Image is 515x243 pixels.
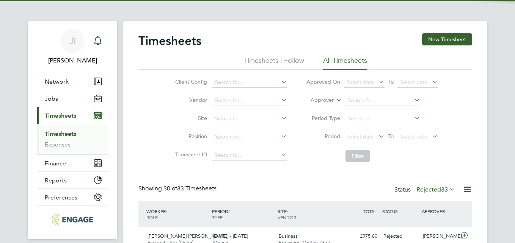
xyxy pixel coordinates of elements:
[323,56,367,70] li: All Timesheets
[212,95,287,106] input: Search for...
[228,208,230,214] span: /
[278,214,296,220] span: VENDOR
[173,78,207,85] label: Client Config
[144,204,210,224] div: WORKER
[341,230,380,243] div: £975.80
[306,133,340,140] label: Period
[45,130,76,137] a: Timesheets
[345,95,420,106] input: Search for...
[212,150,287,160] input: Search for...
[148,233,227,239] span: [PERSON_NAME] [PERSON_NAME]
[386,131,396,141] span: To
[400,133,427,140] span: Select date
[37,189,108,206] button: Preferences
[45,160,66,167] span: Finance
[138,33,201,48] h2: Timesheets
[45,141,71,148] a: Expenses
[37,172,108,188] button: Reports
[69,36,76,46] span: JI
[37,155,108,171] button: Finance
[300,97,334,104] label: Approver
[210,204,276,224] div: PERIOD
[173,115,207,121] label: Site
[37,73,108,90] button: Network
[394,185,457,195] div: Status
[37,213,108,226] a: Go to home page
[347,79,374,86] span: Select date
[345,150,370,162] button: Filter
[347,133,374,140] span: Select date
[213,233,248,239] span: [DATE] - [DATE]
[173,151,207,158] label: Timesheet ID
[212,77,287,88] input: Search for...
[441,186,448,193] span: 33
[37,124,108,154] div: Timesheets
[306,78,340,85] label: Approved On
[212,114,287,124] input: Search for...
[306,115,340,121] label: Period Type
[276,204,341,224] div: SITE
[380,204,420,218] div: STATUS
[279,233,298,239] span: Business
[163,185,177,192] span: 30 of
[138,185,218,193] div: Showing
[380,230,420,243] div: Rejected
[166,208,167,214] span: /
[45,78,69,85] span: Network
[173,97,207,103] label: Vendor
[386,77,396,87] span: To
[416,186,455,193] label: Rejected
[37,29,108,65] a: JI[PERSON_NAME]
[163,185,217,192] span: 33 Timesheets
[244,56,304,70] li: Timesheets I Follow
[287,208,288,214] span: /
[146,214,158,220] span: ROLE
[420,230,459,243] div: [PERSON_NAME]
[37,90,108,107] button: Jobs
[422,33,472,45] button: New Timesheet
[400,79,427,86] span: Select date
[45,194,77,201] span: Preferences
[173,133,207,140] label: Position
[363,208,377,214] span: TOTAL
[37,56,108,65] span: Joseph Iragi
[52,213,93,226] img: educationmattersgroup-logo-retina.png
[28,21,117,239] nav: Main navigation
[212,214,223,220] span: TYPE
[45,177,67,184] span: Reports
[345,114,420,124] input: Select one
[212,132,287,142] input: Search for...
[45,95,58,102] span: Jobs
[45,112,76,119] span: Timesheets
[37,107,108,124] button: Timesheets
[420,204,459,218] div: APPROVER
